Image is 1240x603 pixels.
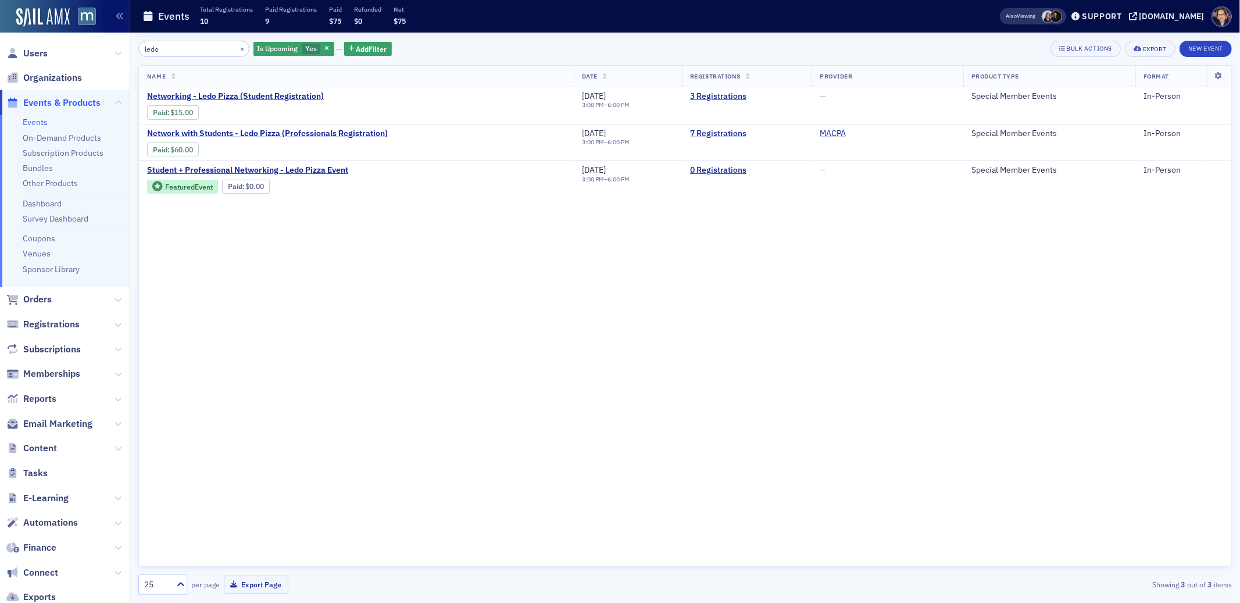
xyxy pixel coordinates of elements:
span: : [228,182,246,191]
time: 6:00 PM [608,138,630,146]
a: Student + Professional Networking - Ledo Pizza Event [147,165,369,176]
a: Reports [6,393,56,405]
a: Paid [153,145,167,154]
button: Export [1125,41,1175,57]
div: [DOMAIN_NAME] [1139,11,1205,22]
span: — [820,91,826,101]
div: 25 [144,579,170,591]
div: – [582,176,630,183]
span: Tasks [23,467,48,480]
a: Subscriptions [6,343,81,356]
a: Automations [6,516,78,529]
div: Yes [253,42,334,56]
p: Paid [329,5,342,13]
span: Connect [23,566,58,579]
span: Orders [23,293,52,306]
div: Special Member Events [971,91,1127,102]
a: Venues [23,248,51,259]
div: – [582,138,630,146]
span: 9 [265,16,269,26]
a: MACPA [820,129,846,139]
a: Registrations [6,318,80,331]
span: Name [147,72,166,80]
a: Events & Products [6,97,101,109]
time: 6:00 PM [608,175,630,183]
a: Dashboard [23,198,62,209]
button: Bulk Actions [1050,41,1121,57]
button: AddFilter [344,42,392,56]
div: Featured Event [165,184,213,190]
span: Networking - Ledo Pizza (Student Registration) [147,91,342,102]
a: New Event [1180,42,1232,53]
span: 10 [200,16,208,26]
div: In-Person [1143,129,1223,139]
div: Paid: 6 - $6000 [147,142,199,156]
button: New Event [1180,41,1232,57]
div: – [582,101,630,109]
span: $60.00 [171,145,194,154]
a: View Homepage [70,8,96,27]
a: E-Learning [6,492,69,505]
p: Paid Registrations [265,5,317,13]
span: Viewing [1006,12,1036,20]
p: Total Registrations [200,5,253,13]
span: MACPA [820,129,893,139]
span: Registrations [23,318,80,331]
span: Product Type [971,72,1019,80]
div: Also [1006,12,1017,20]
span: Subscriptions [23,343,81,356]
button: [DOMAIN_NAME] [1129,12,1209,20]
img: SailAMX [16,8,70,27]
p: Refunded [354,5,381,13]
span: Finance [23,541,56,554]
span: $75 [394,16,406,26]
button: Export Page [224,576,288,594]
a: 3 Registrations [690,91,803,102]
img: SailAMX [78,8,96,26]
div: Paid: 6 - $1500 [147,105,199,119]
div: Special Member Events [971,129,1127,139]
a: Tasks [6,467,48,480]
span: E-Learning [23,492,69,505]
a: Connect [6,566,58,579]
a: On-Demand Products [23,133,101,143]
span: Provider [820,72,852,80]
span: Memberships [23,367,80,380]
p: Net [394,5,406,13]
span: Email Marketing [23,418,92,430]
strong: 3 [1179,579,1187,590]
div: In-Person [1143,165,1223,176]
span: Events & Products [23,97,101,109]
span: Yes [305,44,317,53]
span: : [153,145,171,154]
strong: 3 [1206,579,1214,590]
div: Support [1082,11,1122,22]
span: Registrations [690,72,741,80]
span: Automations [23,516,78,529]
h1: Events [158,9,190,23]
span: Content [23,442,57,455]
div: Special Member Events [971,165,1127,176]
span: Student + Professional Networking - Ledo Pizza Event [147,165,348,176]
span: $0.00 [245,182,264,191]
span: Users [23,47,48,60]
a: Paid [153,108,167,117]
span: — [820,165,826,175]
a: Sponsor Library [23,264,80,274]
span: Lauren McDonough [1050,10,1062,23]
button: × [237,43,248,53]
a: Events [23,117,48,127]
span: Network with Students - Ledo Pizza (Professionals Registration) [147,129,388,139]
span: Organizations [23,72,82,84]
span: Is Upcoming [258,44,298,53]
a: 0 Registrations [690,165,803,176]
a: Content [6,442,57,455]
span: [DATE] [582,128,606,138]
a: Subscription Products [23,148,103,158]
div: Featured Event [147,180,218,194]
time: 3:00 PM [582,175,604,183]
a: Email Marketing [6,418,92,430]
a: Survey Dashboard [23,213,88,224]
time: 3:00 PM [582,138,604,146]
